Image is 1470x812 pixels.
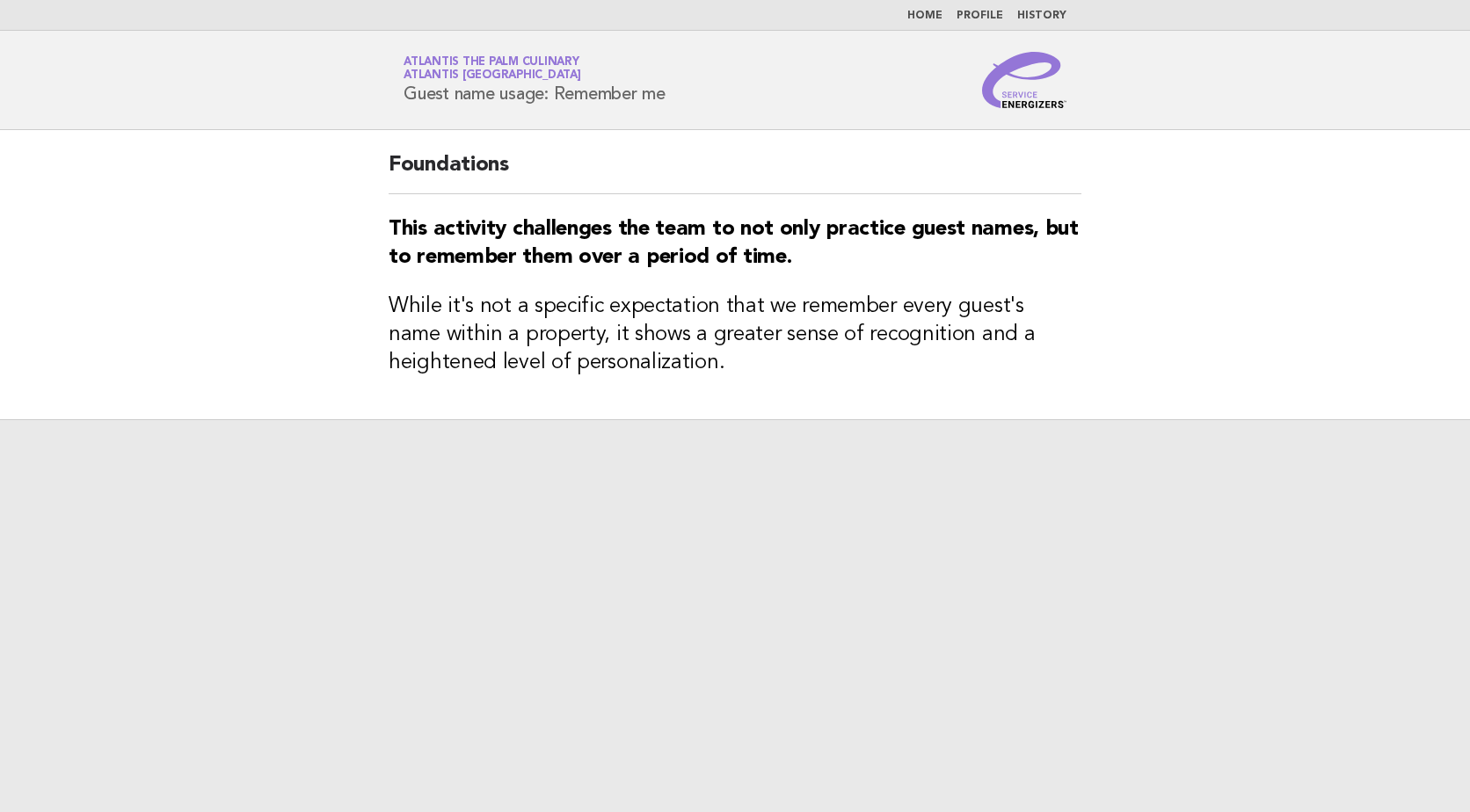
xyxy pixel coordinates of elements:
span: Atlantis [GEOGRAPHIC_DATA] [404,70,581,82]
h2: Foundations [389,151,1081,194]
a: Atlantis The Palm CulinaryAtlantis [GEOGRAPHIC_DATA] [404,56,581,81]
a: Profile [957,11,1003,21]
a: Home [907,11,942,21]
img: Service Energizers [982,52,1066,108]
a: History [1017,11,1066,21]
h1: Guest name usage: Remember me [404,57,666,103]
strong: This activity challenges the team to not only practice guest names, but to remember them over a p... [389,219,1079,268]
h3: While it's not a specific expectation that we remember every guest's name within a property, it s... [389,293,1081,377]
